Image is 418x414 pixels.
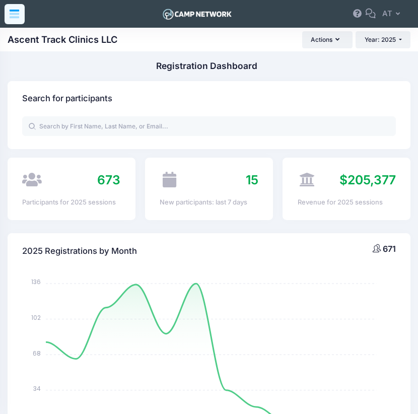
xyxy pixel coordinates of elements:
[31,278,41,287] tspan: 136
[302,31,353,48] button: Actions
[161,7,233,22] img: Logo
[97,172,120,187] span: 673
[8,34,117,45] h1: Ascent Track Clinics LLC
[31,313,41,322] tspan: 102
[246,172,258,187] span: 15
[22,197,120,208] div: Participants for 2025 sessions
[382,8,392,19] span: AT
[376,3,410,26] button: AT
[5,3,25,26] div: Show aside menu
[160,197,258,208] div: New participants: last 7 days
[365,36,396,43] span: Year: 2025
[298,197,396,208] div: Revenue for 2025 sessions
[356,31,410,48] button: Year: 2025
[156,61,257,72] h1: Registration Dashboard
[22,237,137,265] h4: 2025 Registrations by Month
[383,244,396,254] span: 671
[33,385,41,393] tspan: 34
[22,116,396,136] input: Search by First Name, Last Name, or Email...
[22,84,112,113] h4: Search for participants
[339,172,396,187] span: $205,377
[33,349,41,358] tspan: 68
